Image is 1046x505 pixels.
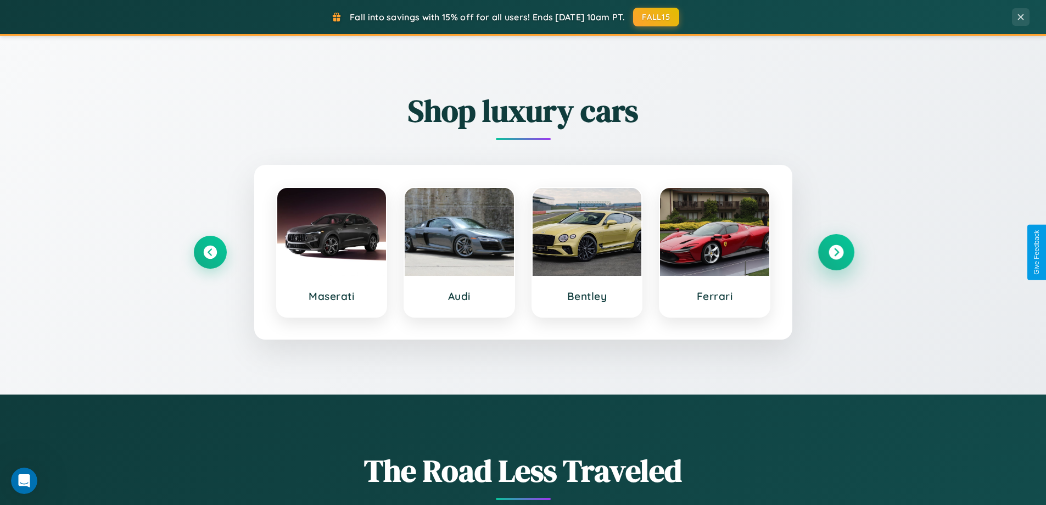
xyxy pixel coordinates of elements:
span: Fall into savings with 15% off for all users! Ends [DATE] 10am PT. [350,12,625,23]
div: Give Feedback [1033,230,1041,275]
button: FALL15 [633,8,679,26]
h3: Ferrari [671,290,758,303]
iframe: Intercom live chat [11,468,37,494]
h2: Shop luxury cars [194,90,853,132]
h3: Maserati [288,290,376,303]
h3: Audi [416,290,503,303]
h1: The Road Less Traveled [194,449,853,492]
h3: Bentley [544,290,631,303]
